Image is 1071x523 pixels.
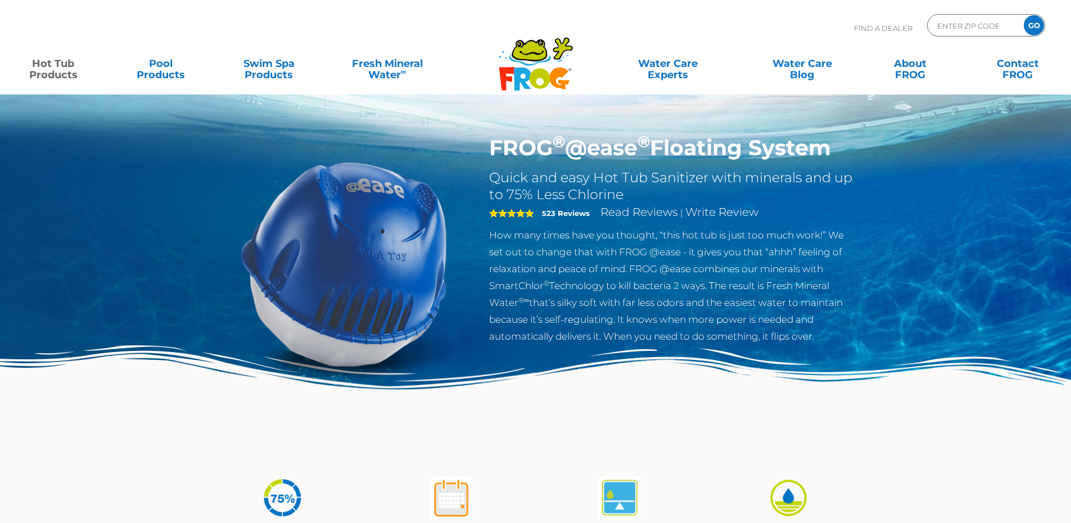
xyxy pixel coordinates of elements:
a: Write Review [685,205,758,219]
img: hot-tub-product-atease-system.png [215,135,473,393]
p: How many times have you thought, “this hot tub is just too much work!” We set out to change that ... [489,227,856,345]
strong: 523 Reviews [542,209,590,218]
span: | [680,208,683,218]
p: Find A Dealer [854,14,912,42]
a: ContactFROG [976,52,1060,75]
input: GO [1024,15,1044,35]
a: Water CareBlog [760,52,844,75]
h2: Quick and easy Hot Tub Sanitizer with minerals and up to 75% Less Chlorine [489,169,856,203]
sup: ∞ [401,67,406,76]
img: icon-atease-easy-on [767,477,810,519]
img: atease-icon-shock-once [430,477,472,519]
img: atease-icon-self-regulates [599,477,641,519]
a: Fresh MineralWater∞ [335,52,440,75]
a: AboutFROG [868,52,952,75]
a: Swim SpaProducts [227,52,311,75]
a: PoolProducts [119,52,203,75]
a: Read Reviews [600,205,678,219]
span: 5 [489,209,534,218]
a: Water CareExperts [600,52,736,75]
img: icon-atease-75percent-less [261,477,304,519]
h1: FROG @ease Floating System [489,135,856,161]
sup: ®∞ [518,296,529,304]
sup: ® [553,132,565,151]
img: Frog Products Logo [492,22,579,91]
sup: ® [544,279,549,287]
a: Hot TubProducts [11,52,95,75]
sup: ® [638,132,650,151]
